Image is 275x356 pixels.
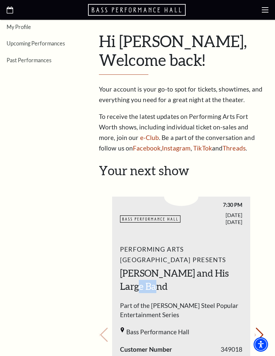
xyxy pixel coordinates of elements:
span: [DATE] [DATE] [181,211,243,225]
div: Accessibility Menu [254,337,268,352]
span: and [212,144,223,152]
p: To receive the latest updates on Performing Arts Fort Worth shows, including individual ticket on... [99,111,263,153]
a: TikTok - open in a new tab [193,144,212,152]
button: Previous slide [99,328,108,342]
a: e-Club [140,134,159,141]
span: Performing Arts [GEOGRAPHIC_DATA] Presents [120,244,243,265]
span: 7:30 PM [181,201,243,208]
a: Upcoming Performances [7,40,65,46]
p: Your account is your go-to spot for tickets, showtimes, and everything you need for a great night... [99,84,263,105]
span: 349018 [221,345,242,354]
button: Next slide [255,328,263,342]
span: Part of the [PERSON_NAME] Steel Popular Entertainment Series [120,301,243,323]
a: Open this option [7,5,13,15]
h2: [PERSON_NAME] and His Large Band [120,267,243,293]
a: My Profile [7,24,31,30]
a: Instagram - open in a new tab [162,144,191,152]
a: Facebook - open in a new tab [133,144,161,152]
a: Past Performances [7,57,51,63]
span: Customer Number [120,345,172,354]
h2: Your next show [99,163,263,178]
h1: Hi [PERSON_NAME], Welcome back! [99,32,263,75]
span: Bass Performance Hall [126,327,189,337]
a: Open this option [88,3,187,16]
a: Threads - open in a new tab [223,144,246,152]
